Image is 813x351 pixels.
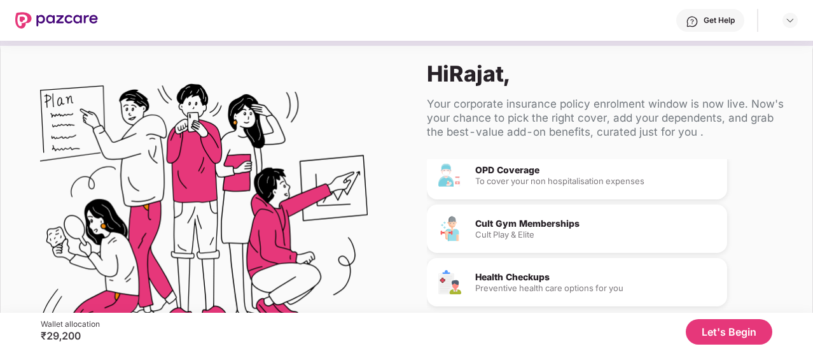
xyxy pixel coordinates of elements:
[785,15,795,25] img: svg+xml;base64,PHN2ZyBpZD0iRHJvcGRvd24tMzJ4MzIiIHhtbG5zPSJodHRwOi8vd3d3LnczLm9yZy8yMDAwL3N2ZyIgd2...
[427,97,792,139] div: Your corporate insurance policy enrolment window is now live. Now's your chance to pick the right...
[15,12,98,29] img: New Pazcare Logo
[686,15,698,28] img: svg+xml;base64,PHN2ZyBpZD0iSGVscC0zMngzMiIgeG1sbnM9Imh0dHA6Ly93d3cudzMub3JnLzIwMDAvc3ZnIiB3aWR0aD...
[427,61,792,87] div: Hi Rajat ,
[475,284,717,292] div: Preventive health care options for you
[475,166,717,175] div: OPD Coverage
[437,269,462,295] img: Health Checkups
[704,15,735,25] div: Get Help
[437,216,462,241] img: Cult Gym Memberships
[475,231,717,239] div: Cult Play & Elite
[475,219,717,228] div: Cult Gym Memberships
[475,273,717,282] div: Health Checkups
[41,329,100,342] div: ₹29,200
[437,162,462,188] img: OPD Coverage
[475,177,717,185] div: To cover your non hospitalisation expenses
[686,319,772,345] button: Let's Begin
[41,319,100,329] div: Wallet allocation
